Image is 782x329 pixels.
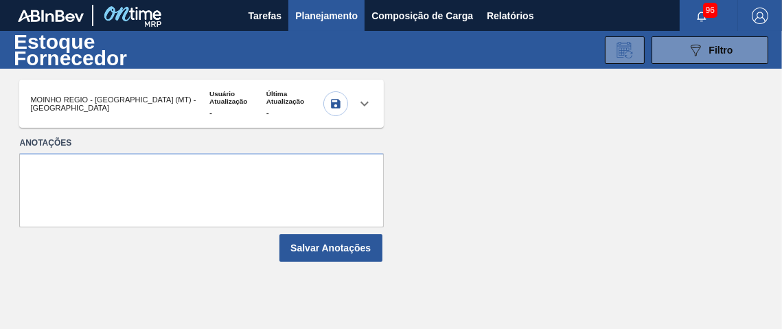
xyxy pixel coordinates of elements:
[209,90,266,105] h5: Usuário Atualização
[680,6,724,25] button: Notificações
[266,109,323,118] span: -
[323,91,348,116] button: Salvar
[487,8,533,24] span: Relatórios
[18,10,84,22] img: TNhmsLtSVTkK8tSr43FrP2fwEKptu5GPRR3wAAAABJRU5ErkJggg==
[605,36,645,64] div: Alteração em massa do Estoque Fornecedor
[279,234,382,262] button: Salvar Anotações
[371,8,473,24] span: Composição de Carga
[703,3,717,18] span: 96
[30,95,209,112] p: MOINHO REGIO - [GEOGRAPHIC_DATA] (MT) - [GEOGRAPHIC_DATA]
[14,34,198,65] h1: Estoque Fornecedor
[295,8,358,24] span: Planejamento
[652,36,768,64] button: Filtro
[19,133,383,153] label: Anotações
[709,45,733,56] span: Filtro
[19,80,383,128] div: MOINHO REGIO - [GEOGRAPHIC_DATA] (MT) - [GEOGRAPHIC_DATA]Usuário Atualização-Última Atualização-
[266,90,323,105] h5: Última Atualização
[248,8,281,24] span: Tarefas
[752,8,768,24] img: Logout
[209,109,266,118] span: -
